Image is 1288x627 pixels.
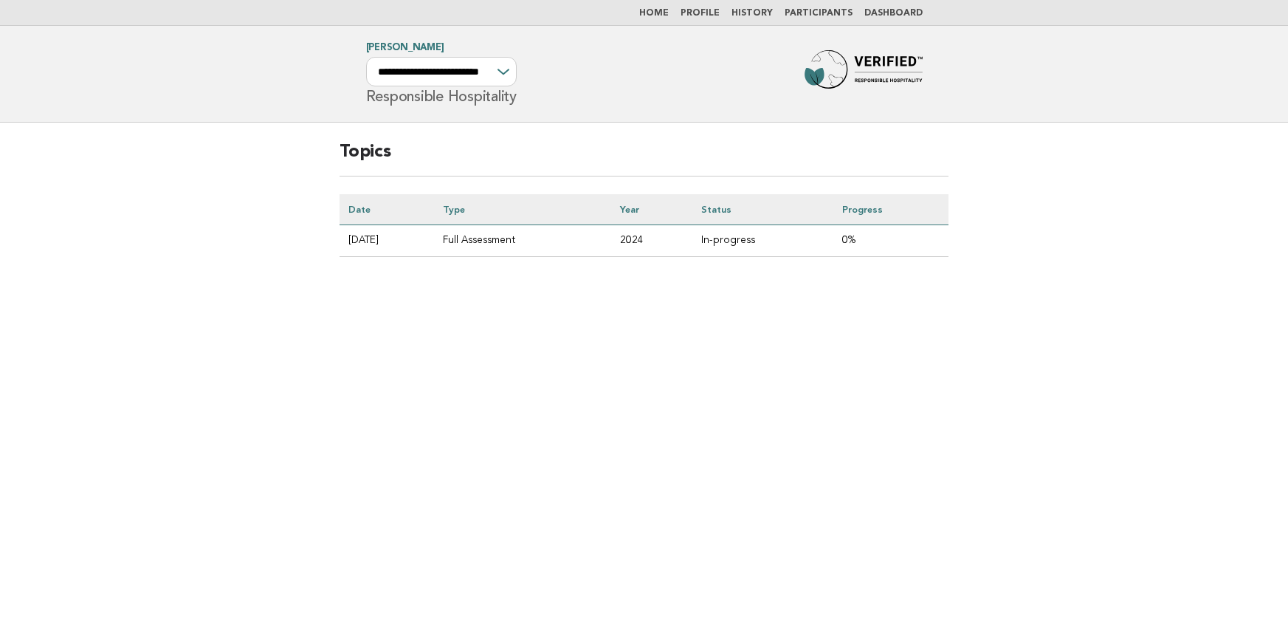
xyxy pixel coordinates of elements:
a: Participants [785,9,853,18]
a: [PERSON_NAME] [366,43,444,52]
td: Full Assessment [434,225,611,256]
td: [DATE] [340,225,434,256]
td: 2024 [611,225,692,256]
td: 0% [833,225,948,256]
td: In-progress [692,225,833,256]
a: Profile [681,9,720,18]
th: Status [692,194,833,225]
th: Progress [833,194,948,225]
th: Date [340,194,434,225]
h2: Topics [340,140,948,177]
th: Year [611,194,692,225]
h1: Responsible Hospitality [366,44,517,104]
img: Forbes Travel Guide [805,50,923,97]
a: Dashboard [864,9,923,18]
a: Home [639,9,669,18]
a: History [731,9,773,18]
th: Type [434,194,611,225]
